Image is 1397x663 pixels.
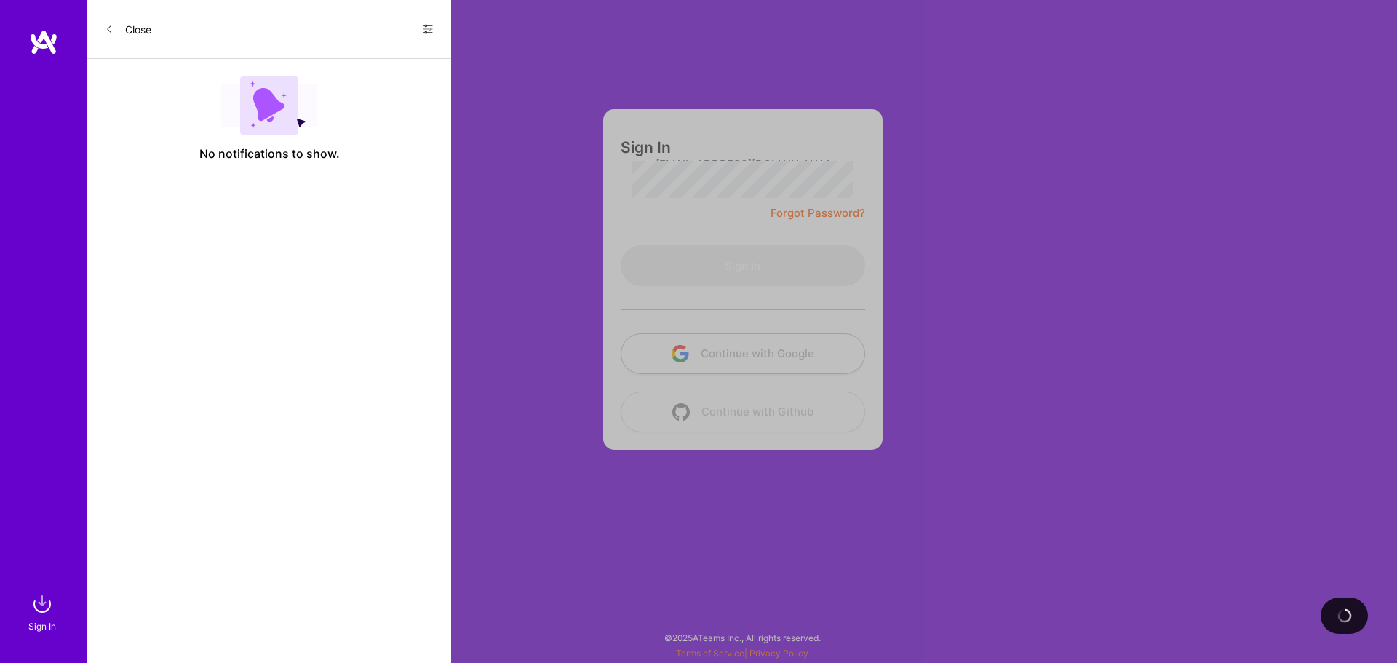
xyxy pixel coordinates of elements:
[105,17,151,41] button: Close
[28,589,57,619] img: sign in
[221,76,317,135] img: empty
[31,589,57,634] a: sign inSign In
[28,619,56,634] div: Sign In
[1335,606,1353,624] img: loading
[199,146,340,162] span: No notifications to show.
[29,29,58,55] img: logo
